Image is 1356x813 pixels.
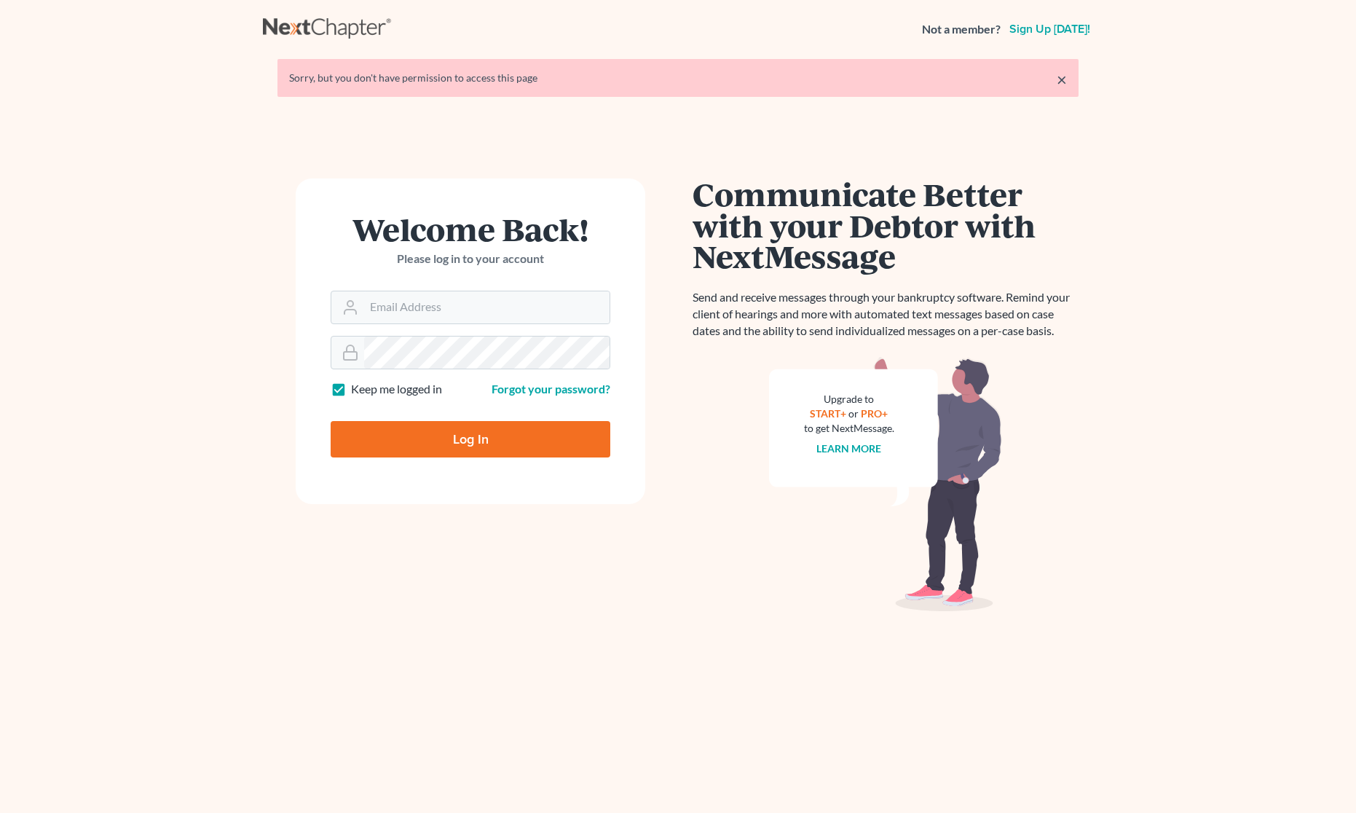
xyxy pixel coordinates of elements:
img: nextmessage_bg-59042aed3d76b12b5cd301f8e5b87938c9018125f34e5fa2b7a6b67550977c72.svg [769,357,1002,612]
h1: Communicate Better with your Debtor with NextMessage [693,178,1079,272]
a: PRO+ [862,407,888,420]
h1: Welcome Back! [331,213,610,245]
a: Forgot your password? [492,382,610,396]
label: Keep me logged in [351,381,442,398]
div: Sorry, but you don't have permission to access this page [289,71,1067,85]
div: to get NextMessage. [804,421,894,436]
a: Sign up [DATE]! [1006,23,1093,35]
a: Learn more [817,442,882,455]
p: Please log in to your account [331,251,610,267]
input: Log In [331,421,610,457]
strong: Not a member? [922,21,1001,38]
span: or [849,407,859,420]
p: Send and receive messages through your bankruptcy software. Remind your client of hearings and mo... [693,289,1079,339]
div: Upgrade to [804,392,894,406]
input: Email Address [364,291,610,323]
a: × [1057,71,1067,88]
a: START+ [811,407,847,420]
